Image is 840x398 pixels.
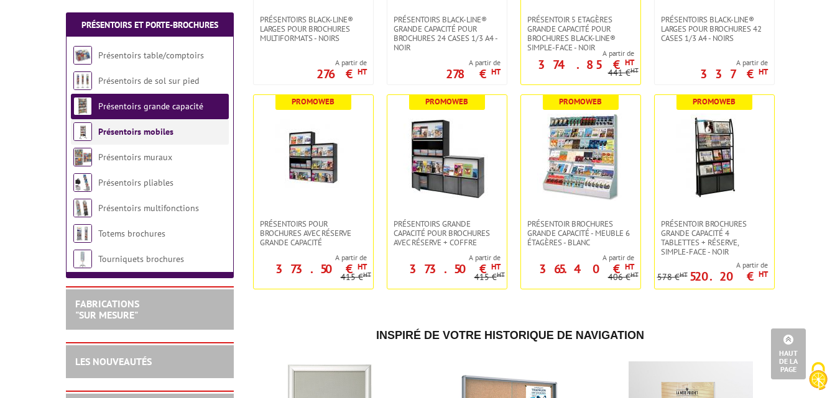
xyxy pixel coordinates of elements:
sup: HT [630,270,639,279]
sup: HT [759,66,768,77]
img: Présentoirs table/comptoirs [73,46,92,65]
a: Présentoirs pour Brochures avec réserve Grande capacité [254,219,373,247]
a: Présentoir Brochures grande capacité - Meuble 6 étagères - Blanc [521,219,640,247]
img: Présentoir brochures Grande capacité 4 tablettes + réserve, simple-face - Noir [671,114,758,201]
img: Présentoirs multifonctions [73,199,92,217]
img: Totems brochures [73,224,92,243]
b: Promoweb [292,96,335,107]
b: Promoweb [693,96,736,107]
sup: HT [680,270,688,279]
a: Présentoirs multifonctions [98,202,199,214]
button: Cookies (fenêtre modale) [796,356,840,398]
a: LES NOUVEAUTÉS [75,355,152,368]
a: Présentoirs pliables [98,177,173,188]
a: Présentoirs Black-Line® grande capacité pour brochures 24 cases 1/3 A4 - noir [387,15,507,52]
p: 373.50 € [409,265,501,273]
a: Totems brochures [98,228,165,239]
a: Présentoirs mobiles [98,126,173,137]
sup: HT [497,270,505,279]
span: Présentoirs Black-Line® larges pour brochures multiformats - Noirs [260,15,367,43]
span: Présentoirs grande capacité pour brochures avec réserve + coffre [394,219,501,247]
img: Présentoirs muraux [73,148,92,166]
a: Présentoirs de sol sur pied [98,75,199,86]
img: Présentoir Brochures grande capacité - Meuble 6 étagères - Blanc [537,114,624,201]
a: Tourniquets brochures [98,253,184,265]
p: 276 € [316,70,367,78]
sup: HT [625,261,634,272]
p: 337 € [700,70,768,78]
sup: HT [491,261,501,272]
img: Présentoirs mobiles [73,122,92,141]
p: 374.85 € [538,61,634,68]
a: Présentoirs table/comptoirs [98,50,204,61]
p: 415 € [341,273,371,282]
span: Présentoirs pour Brochures avec réserve Grande capacité [260,219,367,247]
span: A partir de [316,58,367,68]
p: 520.20 € [690,273,768,280]
span: Présentoirs Black-Line® grande capacité pour brochures 24 cases 1/3 A4 - noir [394,15,501,52]
a: Haut de la page [771,328,806,379]
a: Présentoirs Black-Line® larges pour brochures 42 cases 1/3 A4 - Noirs [655,15,774,43]
a: Présentoir brochures Grande capacité 4 tablettes + réserve, simple-face - Noir [655,219,774,256]
span: A partir de [446,58,501,68]
sup: HT [358,261,367,272]
img: Présentoirs pliables [73,173,92,192]
img: Présentoirs de sol sur pied [73,71,92,90]
p: 373.50 € [275,265,367,273]
span: Présentoir brochures Grande capacité 4 tablettes + réserve, simple-face - Noir [661,219,768,256]
span: Présentoir Brochures grande capacité - Meuble 6 étagères - Blanc [527,219,634,247]
a: FABRICATIONS"Sur Mesure" [75,297,139,321]
span: Inspiré de votre historique de navigation [376,329,644,341]
span: A partir de [700,58,768,68]
sup: HT [759,269,768,279]
img: Présentoirs pour Brochures avec réserve Grande capacité [270,114,357,201]
p: 441 € [608,68,639,78]
sup: HT [491,66,501,77]
b: Promoweb [559,96,602,107]
span: A partir de [254,253,367,263]
p: 415 € [474,273,505,282]
p: 365.40 € [539,265,634,273]
span: Présentoir 5 Etagères grande capacité pour brochures Black-Line® simple-face - Noir [527,15,634,52]
img: Présentoirs grande capacité [73,97,92,115]
a: Présentoirs grande capacité pour brochures avec réserve + coffre [387,219,507,247]
p: 578 € [657,273,688,282]
sup: HT [358,66,367,77]
span: A partir de [657,260,768,270]
a: Présentoirs et Porte-brochures [81,19,218,30]
img: Présentoirs grande capacité pour brochures avec réserve + coffre [404,114,491,201]
sup: HT [363,270,371,279]
b: Promoweb [425,96,468,107]
p: 278 € [446,70,501,78]
span: A partir de [387,253,501,263]
a: Présentoir 5 Etagères grande capacité pour brochures Black-Line® simple-face - Noir [521,15,640,52]
p: 406 € [608,273,639,282]
sup: HT [625,57,634,68]
a: Présentoirs Black-Line® larges pour brochures multiformats - Noirs [254,15,373,43]
a: Présentoirs muraux [98,152,172,163]
a: Présentoirs grande capacité [98,101,203,112]
img: Cookies (fenêtre modale) [803,361,834,392]
span: A partir de [521,48,634,58]
sup: HT [630,66,639,75]
span: Présentoirs Black-Line® larges pour brochures 42 cases 1/3 A4 - Noirs [661,15,768,43]
img: Tourniquets brochures [73,250,92,268]
span: A partir de [521,253,634,263]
